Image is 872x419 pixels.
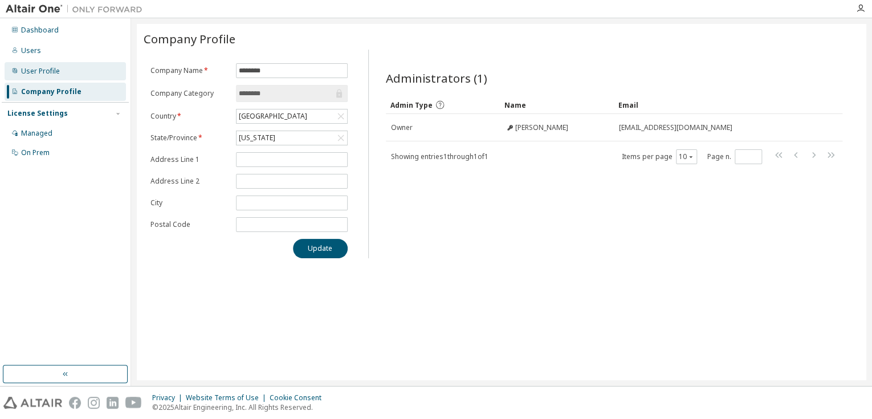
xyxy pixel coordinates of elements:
[237,131,347,145] div: [US_STATE]
[293,239,348,258] button: Update
[150,133,229,143] label: State/Province
[21,67,60,76] div: User Profile
[3,397,62,409] img: altair_logo.svg
[707,149,762,164] span: Page n.
[21,26,59,35] div: Dashboard
[21,148,50,157] div: On Prem
[69,397,81,409] img: facebook.svg
[6,3,148,15] img: Altair One
[237,110,309,123] div: [GEOGRAPHIC_DATA]
[21,129,52,138] div: Managed
[150,177,229,186] label: Address Line 2
[391,152,488,161] span: Showing entries 1 through 1 of 1
[125,397,142,409] img: youtube.svg
[679,152,694,161] button: 10
[21,46,41,55] div: Users
[237,132,277,144] div: [US_STATE]
[150,66,229,75] label: Company Name
[150,112,229,121] label: Country
[619,123,732,132] span: [EMAIL_ADDRESS][DOMAIN_NAME]
[237,109,347,123] div: [GEOGRAPHIC_DATA]
[21,87,82,96] div: Company Profile
[622,149,697,164] span: Items per page
[150,89,229,98] label: Company Category
[270,393,328,402] div: Cookie Consent
[515,123,568,132] span: [PERSON_NAME]
[186,393,270,402] div: Website Terms of Use
[152,402,328,412] p: © 2025 Altair Engineering, Inc. All Rights Reserved.
[152,393,186,402] div: Privacy
[150,220,229,229] label: Postal Code
[150,155,229,164] label: Address Line 1
[144,31,235,47] span: Company Profile
[391,123,413,132] span: Owner
[504,96,609,114] div: Name
[107,397,119,409] img: linkedin.svg
[618,96,810,114] div: Email
[390,100,433,110] span: Admin Type
[150,198,229,208] label: City
[386,70,487,86] span: Administrators (1)
[88,397,100,409] img: instagram.svg
[7,109,68,118] div: License Settings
